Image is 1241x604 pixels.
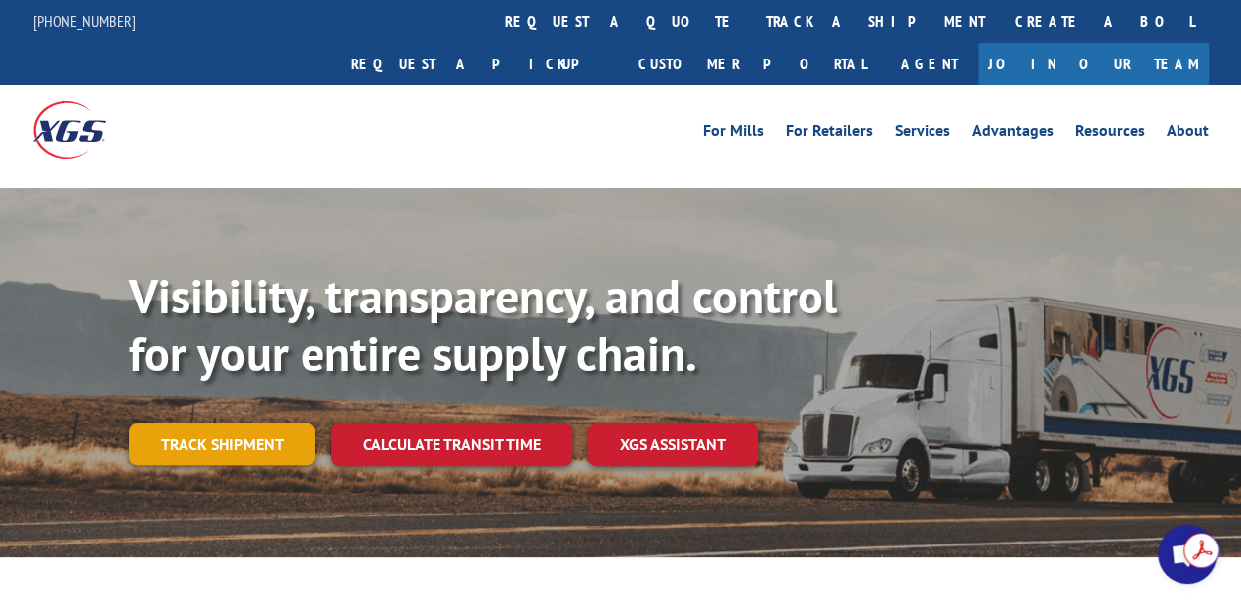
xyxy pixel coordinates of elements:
a: Join Our Team [978,43,1209,85]
a: For Mills [703,123,764,145]
a: Resources [1075,123,1145,145]
a: XGS ASSISTANT [588,423,758,466]
a: Calculate transit time [331,423,572,466]
a: [PHONE_NUMBER] [33,11,136,31]
a: About [1167,123,1209,145]
a: Track shipment [129,423,315,465]
a: Agent [881,43,978,85]
a: Services [895,123,950,145]
div: Open chat [1158,525,1217,584]
a: Customer Portal [623,43,881,85]
b: Visibility, transparency, and control for your entire supply chain. [129,265,837,384]
a: Advantages [972,123,1054,145]
a: For Retailers [786,123,873,145]
a: Request a pickup [336,43,623,85]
